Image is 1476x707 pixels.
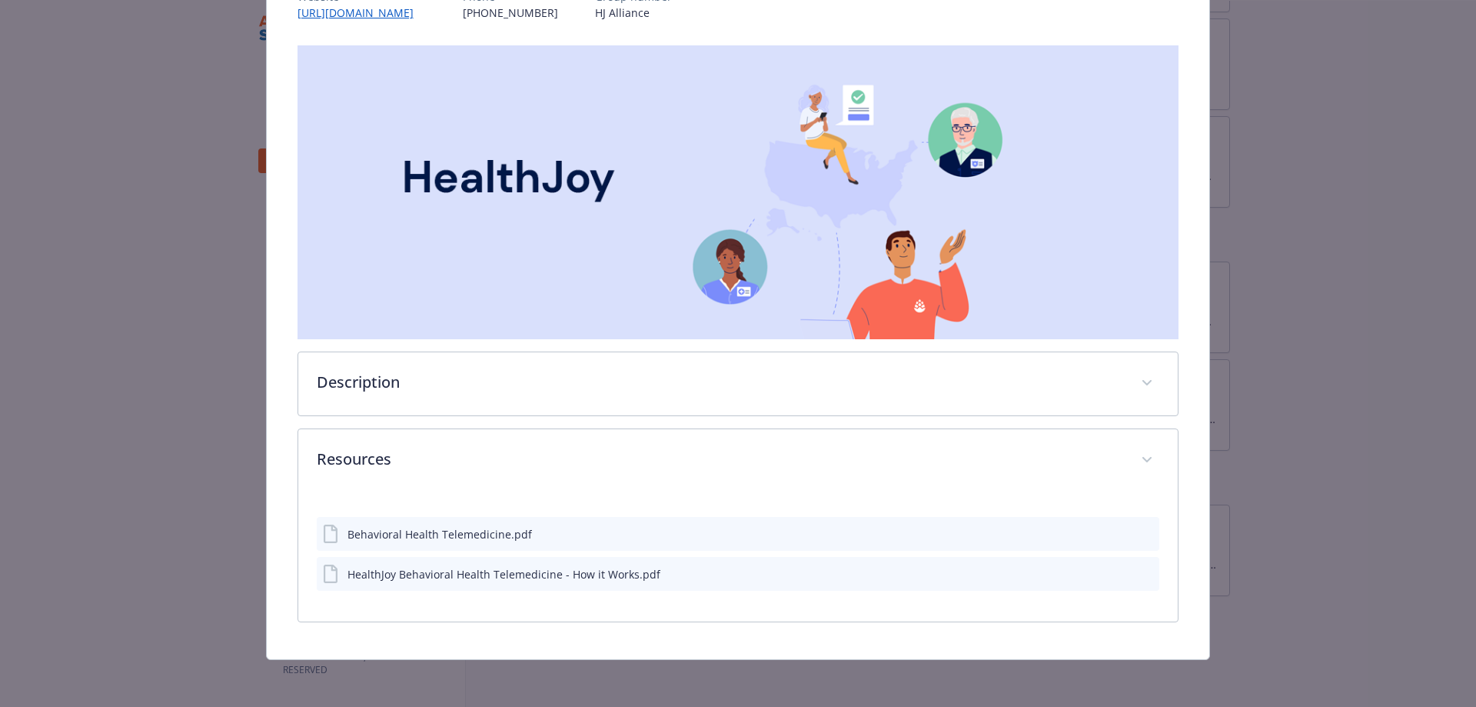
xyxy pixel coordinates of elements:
[595,5,672,21] p: HJ Alliance
[298,492,1178,622] div: Resources
[463,5,558,21] p: [PHONE_NUMBER]
[298,352,1178,415] div: Description
[347,526,532,542] div: Behavioral Health Telemedicine.pdf
[298,429,1178,492] div: Resources
[1112,526,1124,542] button: download file
[1115,566,1127,582] button: download file
[347,566,660,582] div: HealthJoy Behavioral Health Telemedicine - How it Works.pdf
[1136,526,1153,542] button: preview file
[317,371,1123,394] p: Description
[298,5,426,20] a: [URL][DOMAIN_NAME]
[317,448,1123,471] p: Resources
[298,45,1179,339] img: banner
[1139,566,1153,582] button: preview file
